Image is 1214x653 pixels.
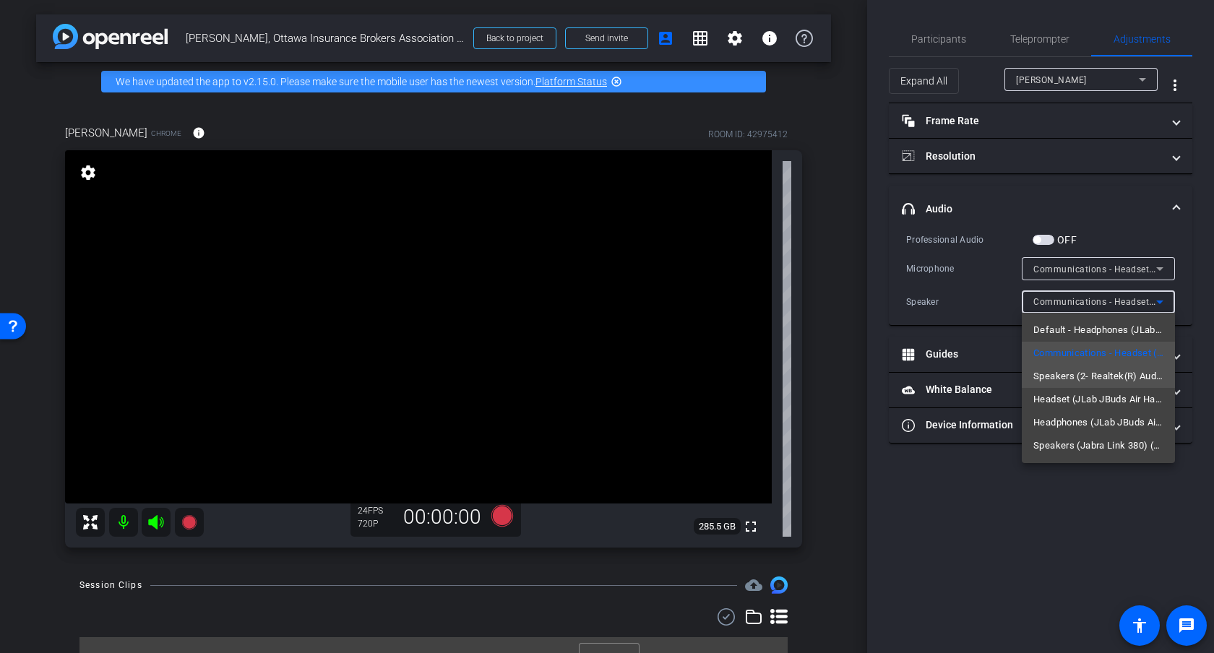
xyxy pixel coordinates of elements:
[1033,414,1163,431] span: Headphones (JLab JBuds Air Stereo) (Bluetooth)
[1033,391,1163,408] span: Headset (JLab JBuds Air Hands-Free AG Audio)
[1033,368,1163,385] span: Speakers (2- Realtek(R) Audio)
[1033,321,1163,339] span: Default - Headphones (JLab JBuds Air Stereo) (Bluetooth)
[1033,345,1163,362] span: Communications - Headset (JLab JBuds Air Hands-Free AG Audio)
[1033,437,1163,454] span: Speakers (Jabra Link 380) (0b0e:24c7)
